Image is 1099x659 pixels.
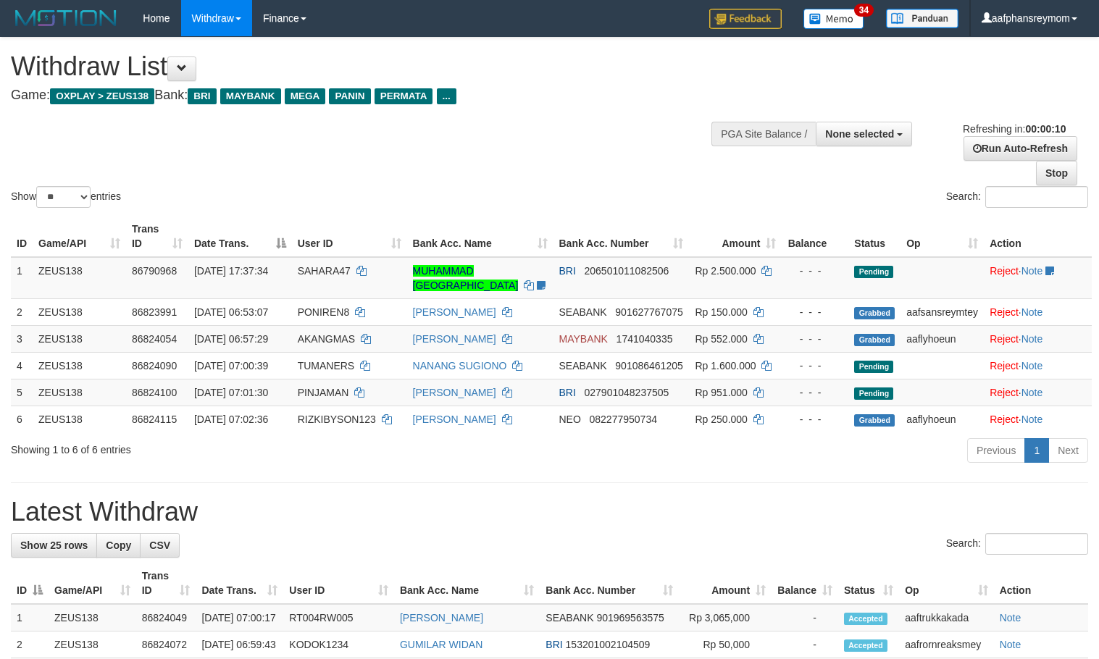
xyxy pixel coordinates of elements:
td: ZEUS138 [33,325,126,352]
span: RIZKIBYSON123 [298,414,376,425]
td: · [984,257,1092,299]
span: [DATE] 06:53:07 [194,306,268,318]
td: 86824072 [136,631,196,658]
td: 86824049 [136,604,196,631]
span: CSV [149,540,170,551]
a: Note [1021,414,1043,425]
td: Rp 3,065,000 [679,604,772,631]
th: Game/API: activate to sort column ascending [49,563,136,604]
a: GUMILAR WIDAN [400,639,482,650]
th: Balance [782,216,848,257]
span: 34 [854,4,874,17]
span: SEABANK [559,306,607,318]
a: [PERSON_NAME] [413,414,496,425]
td: ZEUS138 [49,604,136,631]
span: PANIN [329,88,370,104]
span: Copy 153201002104509 to clipboard [566,639,651,650]
span: [DATE] 07:01:30 [194,387,268,398]
span: Refreshing in: [963,123,1066,135]
span: Copy 901969563575 to clipboard [596,612,664,624]
a: Note [1021,333,1043,345]
td: - [772,604,838,631]
span: Grabbed [854,334,895,346]
button: None selected [816,122,912,146]
td: 4 [11,352,33,379]
td: [DATE] 07:00:17 [196,604,283,631]
select: Showentries [36,186,91,208]
span: MAYBANK [559,333,608,345]
td: aaflyhoeun [900,406,984,432]
a: Show 25 rows [11,533,97,558]
a: Previous [967,438,1025,463]
td: 3 [11,325,33,352]
span: Grabbed [854,414,895,427]
span: Accepted [844,639,887,652]
span: MAYBANK [220,88,281,104]
td: RT004RW005 [283,604,394,631]
label: Show entries [11,186,121,208]
span: Copy 1741040335 to clipboard [617,333,673,345]
div: Showing 1 to 6 of 6 entries [11,437,447,457]
span: 86790968 [132,265,177,277]
img: Button%20Memo.svg [803,9,864,29]
span: Show 25 rows [20,540,88,551]
td: - [772,631,838,658]
td: aaflyhoeun [900,325,984,352]
span: 86824115 [132,414,177,425]
a: Reject [990,333,1019,345]
th: Balance: activate to sort column ascending [772,563,838,604]
td: · [984,406,1092,432]
span: Accepted [844,613,887,625]
span: ... [437,88,456,104]
td: ZEUS138 [33,406,126,432]
th: Trans ID: activate to sort column ascending [136,563,196,604]
th: Op: activate to sort column ascending [899,563,993,604]
span: Copy [106,540,131,551]
span: Rp 250.000 [695,414,747,425]
th: Bank Acc. Number: activate to sort column ascending [540,563,679,604]
th: Bank Acc. Name: activate to sort column ascending [394,563,540,604]
a: Reject [990,387,1019,398]
img: Feedback.jpg [709,9,782,29]
th: Amount: activate to sort column ascending [689,216,782,257]
td: · [984,325,1092,352]
th: Op: activate to sort column ascending [900,216,984,257]
td: 1 [11,604,49,631]
a: Reject [990,265,1019,277]
span: Copy 027901048237505 to clipboard [585,387,669,398]
span: BRI [559,265,576,277]
td: ZEUS138 [33,352,126,379]
a: Reject [990,414,1019,425]
th: Game/API: activate to sort column ascending [33,216,126,257]
a: Note [1021,306,1043,318]
th: ID [11,216,33,257]
td: 5 [11,379,33,406]
a: [PERSON_NAME] [413,333,496,345]
a: MUHAMMAD [GEOGRAPHIC_DATA] [413,265,519,291]
div: - - - [787,358,843,373]
div: - - - [787,385,843,400]
span: [DATE] 07:00:39 [194,360,268,372]
th: Bank Acc. Number: activate to sort column ascending [553,216,690,257]
span: AKANGMAS [298,333,355,345]
span: Copy 206501011082506 to clipboard [585,265,669,277]
span: Rp 552.000 [695,333,747,345]
a: [PERSON_NAME] [413,387,496,398]
span: 86824090 [132,360,177,372]
th: Amount: activate to sort column ascending [679,563,772,604]
span: 86823991 [132,306,177,318]
a: Note [1021,265,1043,277]
a: Note [1021,360,1043,372]
div: - - - [787,305,843,319]
th: Bank Acc. Name: activate to sort column ascending [407,216,553,257]
span: NEO [559,414,581,425]
a: Copy [96,533,141,558]
td: [DATE] 06:59:43 [196,631,283,658]
th: Status: activate to sort column ascending [838,563,899,604]
th: Date Trans.: activate to sort column ascending [196,563,283,604]
a: [PERSON_NAME] [400,612,483,624]
div: - - - [787,332,843,346]
h1: Withdraw List [11,52,718,81]
span: Rp 1.600.000 [695,360,756,372]
td: · [984,352,1092,379]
